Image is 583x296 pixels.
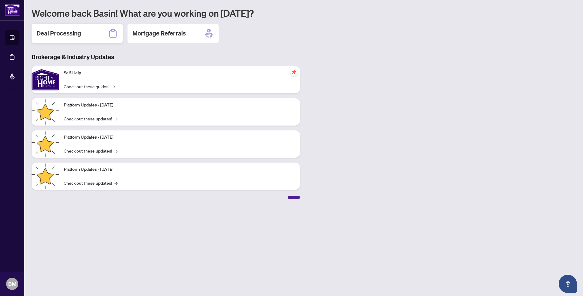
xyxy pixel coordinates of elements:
a: Check out these updates!→ [64,180,118,186]
img: Platform Updates - June 23, 2025 [32,163,59,190]
h1: Welcome back Basin! What are you working on [DATE]? [32,7,576,19]
h2: Mortgage Referrals [132,29,186,38]
p: Platform Updates - [DATE] [64,134,295,141]
a: Check out these updates!→ [64,147,118,154]
span: pushpin [290,69,298,76]
img: Self-Help [32,66,59,93]
span: BM [8,280,16,288]
img: Platform Updates - July 21, 2025 [32,98,59,126]
p: Platform Updates - [DATE] [64,166,295,173]
h3: Brokerage & Industry Updates [32,53,300,61]
span: → [114,147,118,154]
h2: Deal Processing [36,29,81,38]
span: → [112,83,115,90]
img: Platform Updates - July 8, 2025 [32,130,59,158]
a: Check out these guides!→ [64,83,115,90]
a: Check out these updates!→ [64,115,118,122]
p: Platform Updates - [DATE] [64,102,295,109]
span: → [114,180,118,186]
p: Self-Help [64,70,295,76]
button: Open asap [559,275,577,293]
span: → [114,115,118,122]
img: logo [5,5,19,16]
